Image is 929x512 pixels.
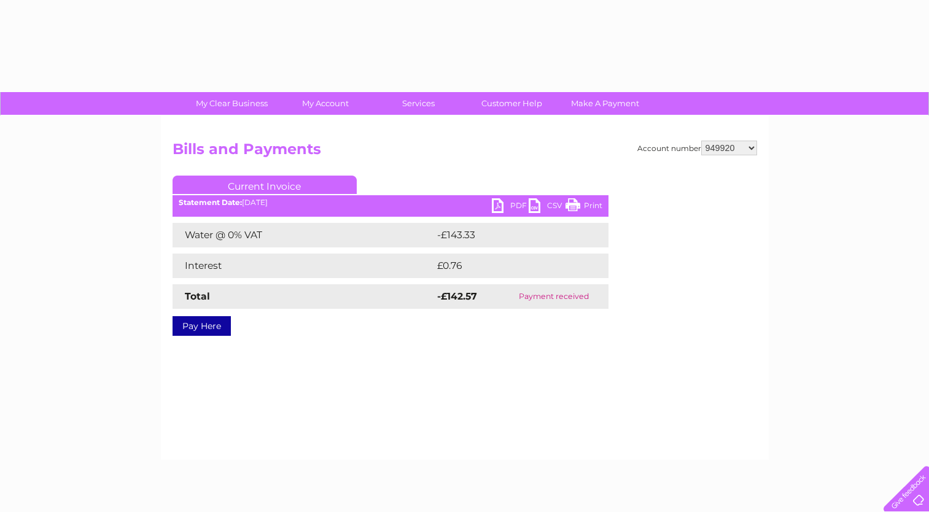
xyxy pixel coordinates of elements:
[185,290,210,302] strong: Total
[434,223,587,247] td: -£143.33
[173,198,608,207] div: [DATE]
[492,198,529,216] a: PDF
[274,92,376,115] a: My Account
[173,223,434,247] td: Water @ 0% VAT
[637,141,757,155] div: Account number
[434,254,580,278] td: £0.76
[437,290,477,302] strong: -£142.57
[500,284,608,309] td: Payment received
[179,198,242,207] b: Statement Date:
[368,92,469,115] a: Services
[566,198,602,216] a: Print
[173,316,231,336] a: Pay Here
[461,92,562,115] a: Customer Help
[173,141,757,164] h2: Bills and Payments
[181,92,282,115] a: My Clear Business
[173,176,357,194] a: Current Invoice
[529,198,566,216] a: CSV
[173,254,434,278] td: Interest
[554,92,656,115] a: Make A Payment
